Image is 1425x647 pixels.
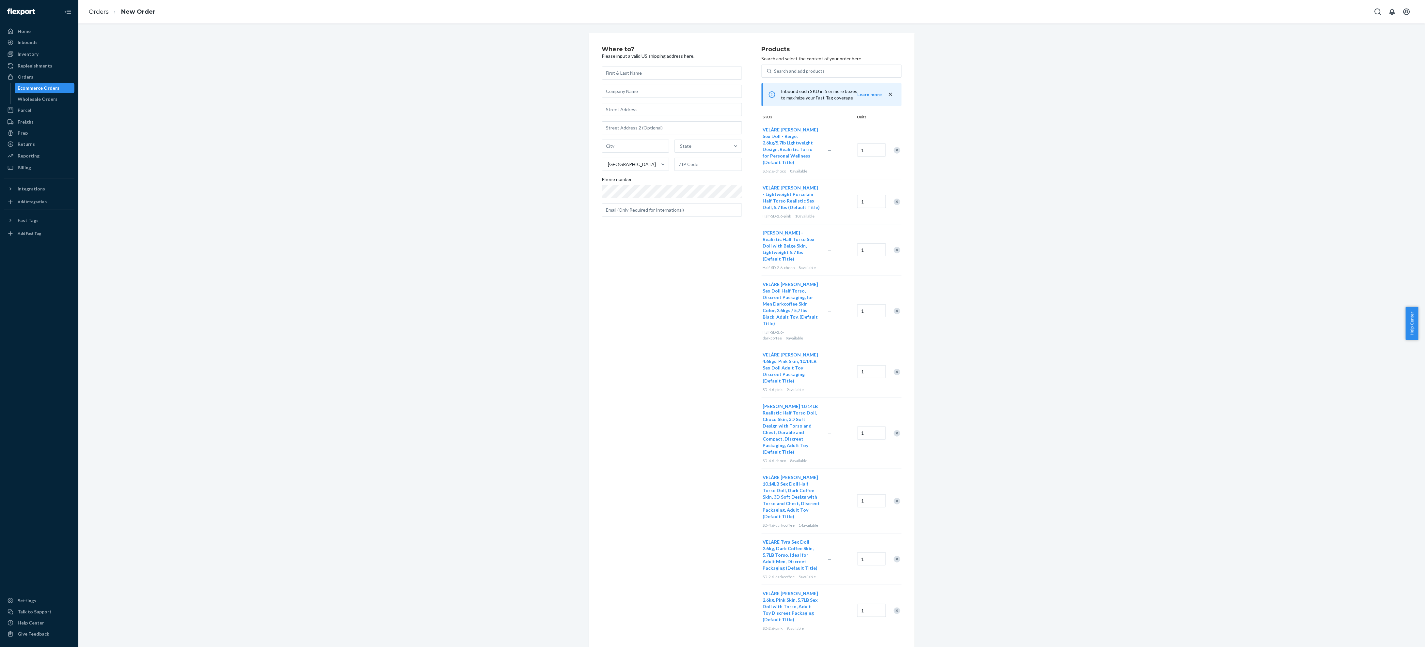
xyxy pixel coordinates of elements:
[894,147,900,154] div: Remove Item
[18,96,58,102] div: Wholesale Orders
[10,17,16,22] img: website_grey.svg
[828,199,832,204] span: —
[762,114,856,121] div: SKUs
[763,127,818,165] span: VELĀRE [PERSON_NAME] Sex Doll - Beige, 2.6kg/5.7lb Lightweight Design, Realistic Torso for Person...
[602,46,742,53] h2: Where to?
[18,10,32,16] div: v 4.0.25
[763,626,783,631] span: SD-2.6-pink
[1371,5,1385,18] button: Open Search Box
[674,158,742,171] input: ZIP Code
[18,38,23,43] img: tab_domain_overview_orange.svg
[763,403,820,455] button: [PERSON_NAME] 10.14LB Realistic Half Torso Doll, Choco Skin, 3D Soft Design with Torso and Chest,...
[18,609,52,615] div: Talk to Support
[762,83,902,106] div: Inbound each SKU in 5 or more boxes to maximize your Fast Tag coverage
[858,91,882,98] button: Learn more
[857,427,886,440] input: Quantity
[894,608,900,614] div: Remove Item
[4,184,74,194] button: Integrations
[4,595,74,606] a: Settings
[121,8,155,15] a: New Order
[786,336,803,340] span: 9 available
[763,265,795,270] span: Half-SD-2.6-choco
[18,85,60,91] div: Ecommerce Orders
[602,121,742,134] input: Street Address 2 (Optional)
[1400,5,1413,18] button: Open account menu
[4,61,74,71] a: Replenishments
[799,574,816,579] span: 5 available
[18,74,33,80] div: Orders
[763,352,818,384] span: VELĀRE [PERSON_NAME] 4.6kgs, Pink Skin, 10.14LB Sex Doll Adult Toy Discreet Packaging (Default Ti...
[18,631,49,637] div: Give Feedback
[857,494,886,507] input: Quantity
[18,597,36,604] div: Settings
[65,38,70,43] img: tab_keywords_by_traffic_grey.svg
[763,574,795,579] span: SD-2.6-darkcoffee
[89,8,109,15] a: Orders
[4,215,74,226] button: Fast Tags
[763,352,820,384] button: VELĀRE [PERSON_NAME] 4.6kgs, Pink Skin, 10.14LB Sex Doll Adult Toy Discreet Packaging (Default Ti...
[1406,307,1418,340] span: Help Center
[763,230,820,262] button: [PERSON_NAME] - Realistic Half Torso Sex Doll with Beige Skin, Lightweight 5.7 lbs (Default Title)
[18,153,40,159] div: Reporting
[790,458,808,463] span: 8 available
[857,243,886,256] input: Quantity
[774,68,825,74] div: Search and add products
[828,308,832,314] span: —
[18,107,31,113] div: Parcel
[894,369,900,375] div: Remove Item
[894,556,900,563] div: Remove Item
[4,105,74,115] a: Parcel
[4,117,74,127] a: Freight
[857,604,886,617] input: Quantity
[72,38,110,43] div: Keywords by Traffic
[857,304,886,317] input: Quantity
[4,26,74,37] a: Home
[763,281,818,326] span: VELĀRE [PERSON_NAME] Sex Doll Half Torso, Discreet Packaging, for Men Darkcoffee Skin Color, 2.6k...
[894,199,900,205] div: Remove Item
[15,83,75,93] a: Ecommerce Orders
[17,17,72,22] div: Domain: [DOMAIN_NAME]
[763,474,820,520] button: VELĀRE [PERSON_NAME] 10.14LB Sex Doll Half Torso Doll, Dark Coffee Skin, 3D Soft Design with Tors...
[1386,5,1399,18] button: Open notifications
[763,214,791,218] span: Half-SD-2.6-pink
[602,53,742,59] p: Please input a valid US shipping address here.
[763,185,820,210] span: VELĀRE [PERSON_NAME] - Lightweight Porcelain Half Torso Realistic Sex Doll, 5.7 lbs (Default Title)
[763,230,815,262] span: [PERSON_NAME] - Realistic Half Torso Sex Doll with Beige Skin, Lightweight 5.7 lbs (Default Title)
[61,5,74,18] button: Close Navigation
[608,161,656,168] div: [GEOGRAPHIC_DATA]
[4,228,74,239] a: Add Fast Tag
[828,247,832,253] span: —
[763,330,784,340] span: Half-SD-2.6-darkcoffee
[763,539,820,571] button: VELĀRE Tyra Sex Doll 2.6kg, Dark Coffee Skin, 5.7LB Torso, Ideal for Adult Men, Discreet Packagin...
[857,552,886,565] input: Quantity
[799,265,816,270] span: 8 available
[799,523,818,528] span: 14 available
[857,365,886,378] input: Quantity
[608,161,608,168] input: [GEOGRAPHIC_DATA]
[18,199,47,204] div: Add Integration
[4,72,74,82] a: Orders
[787,387,804,392] span: 9 available
[894,308,900,314] div: Remove Item
[763,403,818,455] span: [PERSON_NAME] 10.14LB Realistic Half Torso Doll, Choco Skin, 3D Soft Design with Torso and Chest,...
[894,430,900,437] div: Remove Item
[762,46,902,53] h2: Products
[4,139,74,149] a: Returns
[10,10,16,16] img: logo_orange.svg
[602,67,742,80] input: First & Last Name
[18,620,44,626] div: Help Center
[4,197,74,207] a: Add Integration
[18,130,28,136] div: Prep
[857,143,886,157] input: Quantity
[602,103,742,116] input: Street Address
[828,556,832,562] span: —
[894,247,900,253] div: Remove Item
[763,590,820,623] button: VELĀRE [PERSON_NAME] 2.6kg, Pink Skin, 5.7LB Sex Doll with Torso, Adult Toy Discreet Packaging (D...
[4,607,74,617] a: Talk to Support
[763,169,786,173] span: SD-2.6-choco
[602,176,632,185] span: Phone number
[602,140,670,153] input: City
[828,369,832,374] span: —
[18,231,41,236] div: Add Fast Tag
